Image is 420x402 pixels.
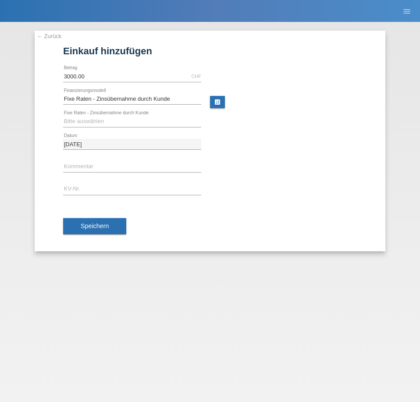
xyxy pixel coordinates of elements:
[398,8,416,14] a: menu
[214,99,221,106] i: calculate
[402,7,411,16] i: menu
[191,74,201,79] div: CHF
[63,46,357,56] h1: Einkauf hinzufügen
[37,33,61,39] a: ← Zurück
[63,218,126,235] button: Speichern
[210,96,225,108] a: calculate
[81,222,109,229] span: Speichern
